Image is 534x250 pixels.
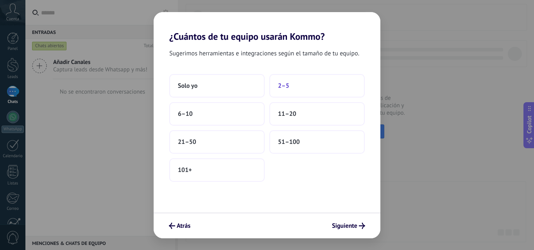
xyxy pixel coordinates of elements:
span: 51–100 [278,138,300,146]
button: 11–20 [269,102,365,126]
span: Atrás [177,223,190,229]
span: Sugerimos herramientas e integraciones según el tamaño de tu equipo. [169,48,359,59]
button: 21–50 [169,130,265,154]
span: Siguiente [332,223,357,229]
span: 11–20 [278,110,296,118]
span: 6–10 [178,110,193,118]
button: 101+ [169,158,265,182]
button: 2–5 [269,74,365,98]
h2: ¿Cuántos de tu equipo usarán Kommo? [154,12,380,42]
span: 2–5 [278,82,289,90]
button: Solo yo [169,74,265,98]
span: Solo yo [178,82,197,90]
button: 51–100 [269,130,365,154]
button: 6–10 [169,102,265,126]
button: Atrás [165,219,194,232]
button: Siguiente [328,219,369,232]
span: 101+ [178,166,192,174]
span: 21–50 [178,138,196,146]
